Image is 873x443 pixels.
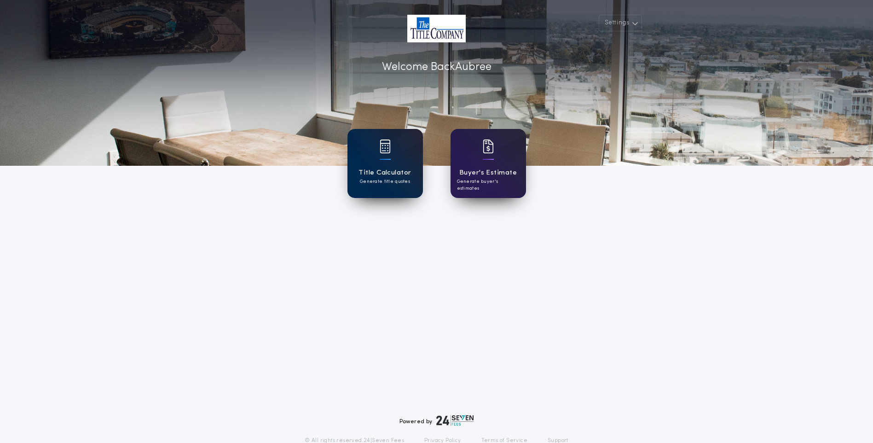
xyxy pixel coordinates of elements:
a: card iconTitle CalculatorGenerate title quotes [347,129,423,198]
img: logo [436,415,474,426]
img: card icon [380,140,391,153]
p: Generate title quotes [360,178,410,185]
div: Powered by [399,415,474,426]
h1: Title Calculator [358,168,411,178]
p: Generate buyer's estimates [457,178,520,192]
h1: Buyer's Estimate [459,168,517,178]
img: card icon [483,140,494,153]
img: account-logo [407,15,466,42]
p: Welcome Back Aubree [382,59,491,76]
a: card iconBuyer's EstimateGenerate buyer's estimates [451,129,526,198]
button: Settings [599,15,642,31]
